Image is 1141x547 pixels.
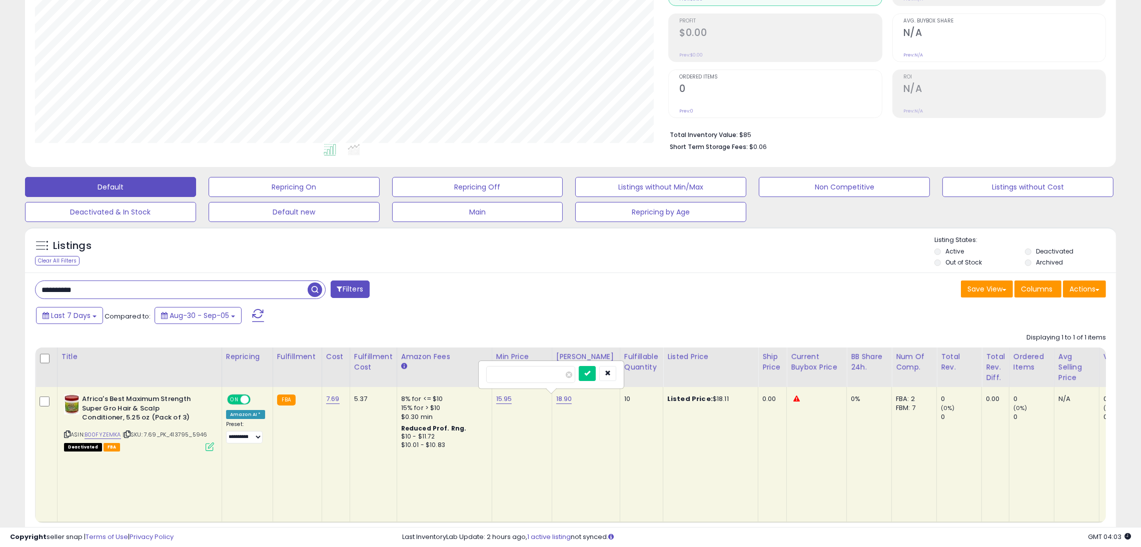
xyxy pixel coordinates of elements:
strong: Copyright [10,532,47,541]
div: $10.01 - $10.83 [401,441,484,449]
button: Listings without Min/Max [575,177,746,197]
div: Repricing [226,351,269,362]
span: ROI [903,74,1105,80]
label: Deactivated [1036,247,1073,255]
b: Short Term Storage Fees: [670,142,748,151]
div: 8% for <= $10 [401,394,484,403]
small: (0%) [1103,404,1117,412]
a: 7.69 [326,394,340,404]
div: Fulfillable Quantity [624,351,659,372]
div: [PERSON_NAME] [556,351,616,362]
button: Default new [209,202,380,222]
div: FBM: 7 [896,403,929,412]
div: Preset: [226,421,265,443]
button: Non Competitive [759,177,930,197]
div: 15% for > $10 [401,403,484,412]
span: Aug-30 - Sep-05 [170,310,229,320]
div: 10 [624,394,655,403]
button: Deactivated & In Stock [25,202,196,222]
button: Actions [1063,280,1106,297]
div: Clear All Filters [35,256,80,265]
div: FBA: 2 [896,394,929,403]
small: Prev: 0 [679,108,693,114]
div: Amazon AI * [226,410,265,419]
div: 5.37 [354,394,389,403]
button: Main [392,202,563,222]
a: B00FYZEMKA [85,430,121,439]
div: Last InventoryLab Update: 2 hours ago, not synced. [402,532,1131,542]
b: Africa's Best Maximum Strength Super Gro Hair & Scalp Conditioner, 5.25 oz (Pack of 3) [82,394,204,425]
small: (0%) [941,404,955,412]
div: Num of Comp. [896,351,932,372]
h2: 0 [679,83,881,96]
div: Total Rev. [941,351,977,372]
div: 0 [1013,394,1054,403]
div: 0 [941,394,981,403]
div: Velocity [1103,351,1140,362]
div: ASIN: [64,394,214,450]
div: Ordered Items [1013,351,1050,372]
button: Save View [961,280,1013,297]
button: Aug-30 - Sep-05 [155,307,242,324]
small: Prev: N/A [903,108,923,114]
a: 18.90 [556,394,572,404]
p: Listing States: [934,235,1116,245]
div: BB Share 24h. [851,351,887,372]
div: $10 - $11.72 [401,432,484,441]
button: Repricing by Age [575,202,746,222]
label: Active [945,247,964,255]
div: Ship Price [762,351,782,372]
b: Reduced Prof. Rng. [401,424,467,432]
span: Avg. Buybox Share [903,18,1105,24]
div: Total Rev. Diff. [986,351,1005,383]
span: All listings that are unavailable for purchase on Amazon for any reason other than out-of-stock [64,443,102,451]
div: Min Price [496,351,548,362]
h2: N/A [903,27,1105,40]
div: $18.11 [667,394,750,403]
img: 41PiF0D+R4S._SL40_.jpg [64,394,80,414]
h2: $0.00 [679,27,881,40]
h5: Listings [53,239,92,253]
b: Total Inventory Value: [670,130,738,139]
div: 0% [851,394,884,403]
div: $0.30 min [401,412,484,421]
div: 0 [941,412,981,421]
span: $0.06 [749,142,767,151]
small: Amazon Fees. [401,362,407,371]
div: 0.00 [762,394,779,403]
span: Last 7 Days [51,310,91,320]
div: Displaying 1 to 1 of 1 items [1026,333,1106,342]
div: Avg Selling Price [1058,351,1095,383]
div: Cost [326,351,346,362]
small: FBA [277,394,296,405]
small: Prev: $0.00 [679,52,703,58]
small: (0%) [1013,404,1027,412]
button: Default [25,177,196,197]
div: 0.00 [986,394,1001,403]
b: Listed Price: [667,394,713,403]
span: Columns [1021,284,1052,294]
li: $85 [670,128,1098,140]
div: Amazon Fees [401,351,488,362]
button: Columns [1014,280,1061,297]
span: | SKU: 7.69_PK_413795_5946 [123,430,207,438]
a: 15.95 [496,394,512,404]
div: Fulfillment Cost [354,351,393,372]
a: Privacy Policy [130,532,174,541]
span: Compared to: [105,311,151,321]
span: 2025-09-16 04:03 GMT [1088,532,1131,541]
span: ON [228,395,241,404]
span: Profit [679,18,881,24]
h2: N/A [903,83,1105,96]
span: OFF [249,395,265,404]
a: Terms of Use [86,532,128,541]
span: FBA [104,443,121,451]
div: Title [62,351,218,362]
div: Listed Price [667,351,754,362]
div: seller snap | | [10,532,174,542]
button: Repricing Off [392,177,563,197]
button: Repricing On [209,177,380,197]
button: Last 7 Days [36,307,103,324]
button: Listings without Cost [942,177,1113,197]
a: 1 active listing [527,532,571,541]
